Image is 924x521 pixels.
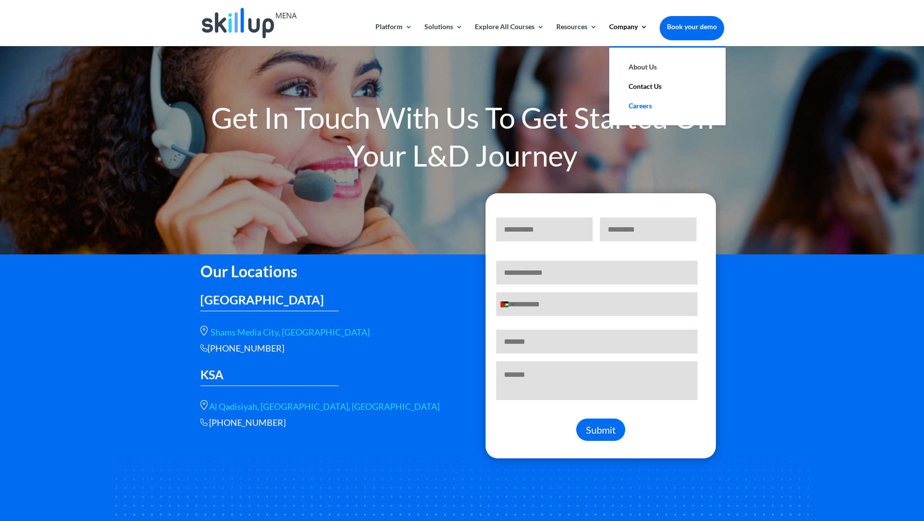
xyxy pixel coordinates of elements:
[619,77,716,96] a: Contact Us
[211,327,370,337] a: Shams Media City, [GEOGRAPHIC_DATA]
[586,424,616,436] span: Submit
[609,23,648,46] a: Company
[475,23,544,46] a: Explore All Courses
[202,8,297,38] img: Skillup Mena
[200,99,724,179] h1: Get In Touch With Us To Get Started On Your L&D Journey
[660,16,724,37] a: Book your demo
[619,57,716,77] a: About Us
[209,417,286,428] a: Call phone number +966 56 566 9461
[556,23,597,46] a: Resources
[619,96,716,116] a: Careers
[200,343,448,354] div: [PHONE_NUMBER]
[209,401,439,412] a: Al Qadisiyah, [GEOGRAPHIC_DATA], [GEOGRAPHIC_DATA]
[200,294,339,311] h3: [GEOGRAPHIC_DATA]
[375,23,412,46] a: Platform
[762,416,924,521] iframe: Chat Widget
[200,262,297,281] span: Our Locations
[497,293,517,316] button: Selected country
[424,23,463,46] a: Solutions
[576,419,625,441] button: Submit
[200,367,224,382] span: KSA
